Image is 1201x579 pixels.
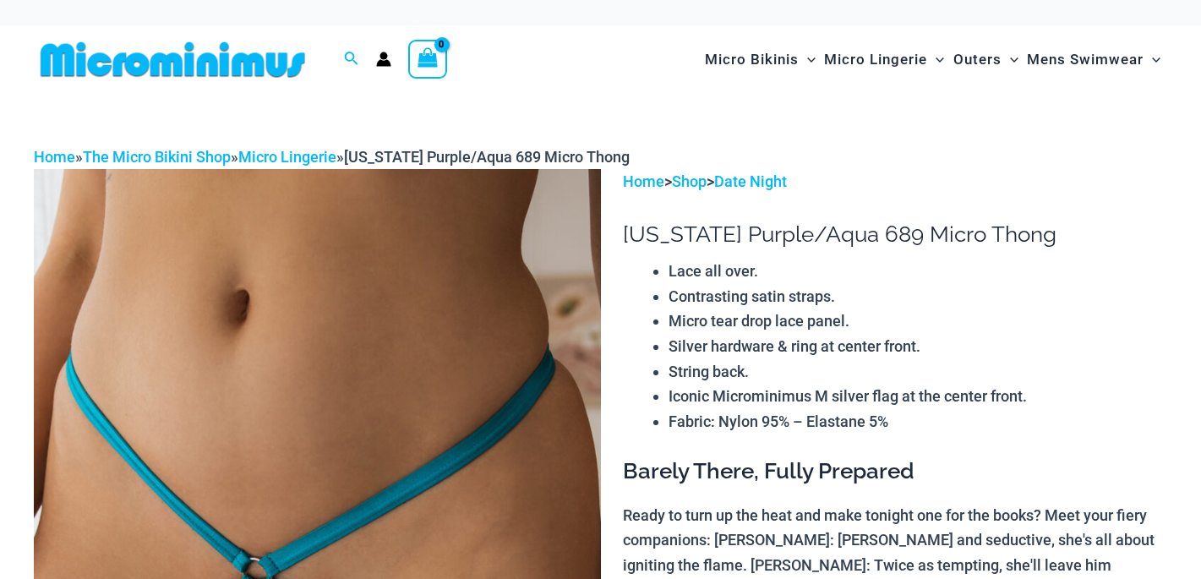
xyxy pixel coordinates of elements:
[34,41,312,79] img: MM SHOP LOGO FLAT
[949,34,1023,85] a: OutersMenu ToggleMenu Toggle
[799,38,816,81] span: Menu Toggle
[1023,34,1165,85] a: Mens SwimwearMenu ToggleMenu Toggle
[701,34,820,85] a: Micro BikinisMenu ToggleMenu Toggle
[623,221,1167,248] h1: [US_STATE] Purple/Aqua 689 Micro Thong
[669,259,1167,284] li: Lace all over.
[344,49,359,70] a: Search icon link
[953,38,1002,81] span: Outers
[820,34,948,85] a: Micro LingerieMenu ToggleMenu Toggle
[824,38,927,81] span: Micro Lingerie
[34,148,75,166] a: Home
[1144,38,1160,81] span: Menu Toggle
[83,148,231,166] a: The Micro Bikini Shop
[623,457,1167,486] h3: Barely There, Fully Prepared
[408,40,447,79] a: View Shopping Cart, empty
[1027,38,1144,81] span: Mens Swimwear
[669,384,1167,409] li: Iconic Microminimus M silver flag at the center front.
[623,169,1167,194] p: > >
[669,309,1167,334] li: Micro tear drop lace panel.
[669,359,1167,385] li: String back.
[376,52,391,67] a: Account icon link
[669,284,1167,309] li: Contrasting satin straps.
[714,172,787,190] a: Date Night
[238,148,336,166] a: Micro Lingerie
[1002,38,1018,81] span: Menu Toggle
[344,148,630,166] span: [US_STATE] Purple/Aqua 689 Micro Thong
[623,172,664,190] a: Home
[669,409,1167,434] li: Fabric: Nylon 95% – Elastane 5%
[672,172,707,190] a: Shop
[34,148,630,166] span: » » »
[669,334,1167,359] li: Silver hardware & ring at center front.
[698,31,1167,88] nav: Site Navigation
[927,38,944,81] span: Menu Toggle
[705,38,799,81] span: Micro Bikinis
